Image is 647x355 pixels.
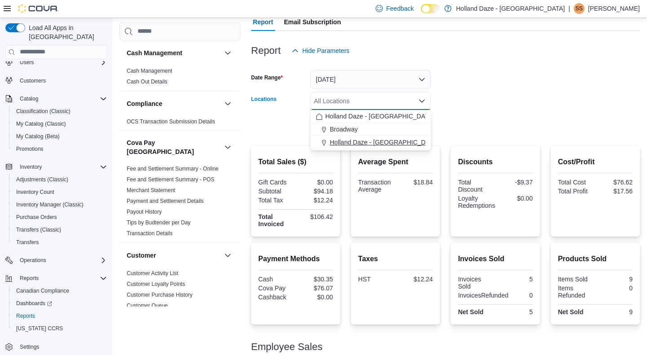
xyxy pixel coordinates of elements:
a: Customers [16,75,49,86]
button: Reports [9,310,111,322]
button: Transfers (Classic) [9,224,111,236]
h2: Discounts [458,157,532,167]
div: Loyalty Redemptions [458,195,495,209]
h2: Average Spent [358,157,433,167]
a: Merchant Statement [127,187,175,193]
div: Total Tax [258,197,294,204]
span: Tips by Budtender per Day [127,219,191,226]
p: [PERSON_NAME] [588,3,640,14]
span: Customer Queue [127,302,168,309]
button: Adjustments (Classic) [9,173,111,186]
h2: Products Sold [558,254,633,264]
a: Reports [13,311,39,321]
span: Report [253,13,273,31]
h2: Cost/Profit [558,157,633,167]
button: Holland Daze - [GEOGRAPHIC_DATA] [310,136,431,149]
a: Promotions [13,144,47,154]
a: Inventory Count [13,187,58,197]
span: Settings [16,341,107,352]
span: Transfers [13,237,107,248]
button: Purchase Orders [9,211,111,224]
h2: Invoices Sold [458,254,532,264]
h2: Payment Methods [258,254,333,264]
a: Customer Loyalty Points [127,281,185,287]
h3: Compliance [127,99,162,108]
span: Inventory Count [13,187,107,197]
span: Payout History [127,208,162,215]
span: My Catalog (Beta) [16,133,60,140]
span: My Catalog (Beta) [13,131,107,142]
span: Adjustments (Classic) [13,174,107,185]
span: Email Subscription [284,13,341,31]
button: Promotions [9,143,111,155]
button: Users [16,57,37,68]
strong: Net Sold [458,308,483,316]
span: Reports [13,311,107,321]
div: Shawn S [574,3,585,14]
h2: Taxes [358,254,433,264]
button: Inventory Manager (Classic) [9,198,111,211]
div: $106.42 [297,213,333,220]
strong: Total Invoiced [258,213,284,228]
button: Settings [2,340,111,353]
div: Total Cost [558,179,594,186]
span: Customer Purchase History [127,291,193,298]
div: $94.18 [297,188,333,195]
button: [DATE] [310,70,431,88]
div: 0 [512,292,532,299]
div: InvoicesRefunded [458,292,508,299]
a: Cash Management [127,68,172,74]
label: Locations [251,96,277,103]
div: Items Refunded [558,285,594,299]
button: Holland Daze - [GEOGRAPHIC_DATA] [310,110,431,123]
a: Customer Activity List [127,270,178,276]
img: Cova [18,4,58,13]
h3: Employee Sales [251,342,323,352]
div: Total Profit [558,188,594,195]
a: Customer Purchase History [127,292,193,298]
button: Customer [127,251,221,260]
span: Reports [16,273,107,284]
span: My Catalog (Classic) [13,118,107,129]
span: Transfers (Classic) [13,224,107,235]
span: Washington CCRS [13,323,107,334]
button: Canadian Compliance [9,285,111,297]
span: Customer Loyalty Points [127,280,185,288]
span: Feedback [386,4,414,13]
h3: Customer [127,251,156,260]
button: Broadway [310,123,431,136]
span: Transfers [16,239,39,246]
span: Inventory Count [16,188,54,196]
div: 0 [597,285,633,292]
span: Dashboards [16,300,52,307]
div: $12.24 [397,276,433,283]
button: Cova Pay [GEOGRAPHIC_DATA] [127,138,221,156]
span: Operations [20,257,46,264]
span: Catalog [16,93,107,104]
a: My Catalog (Beta) [13,131,63,142]
div: $0.00 [297,294,333,301]
button: Reports [2,272,111,285]
button: Cash Management [222,48,233,58]
span: Inventory [20,163,42,171]
div: 5 [497,276,533,283]
a: Transaction Details [127,230,173,237]
span: Catalog [20,95,38,102]
h3: Report [251,45,281,56]
span: Dashboards [13,298,107,309]
span: Reports [16,312,35,320]
button: Cash Management [127,48,221,57]
div: 9 [597,308,633,316]
a: Payout History [127,209,162,215]
button: [US_STATE] CCRS [9,322,111,335]
div: Cash Management [120,66,240,91]
label: Date Range [251,74,283,81]
button: Catalog [16,93,42,104]
span: Purchase Orders [16,214,57,221]
span: Customers [20,77,46,84]
span: Transfers (Classic) [16,226,61,233]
